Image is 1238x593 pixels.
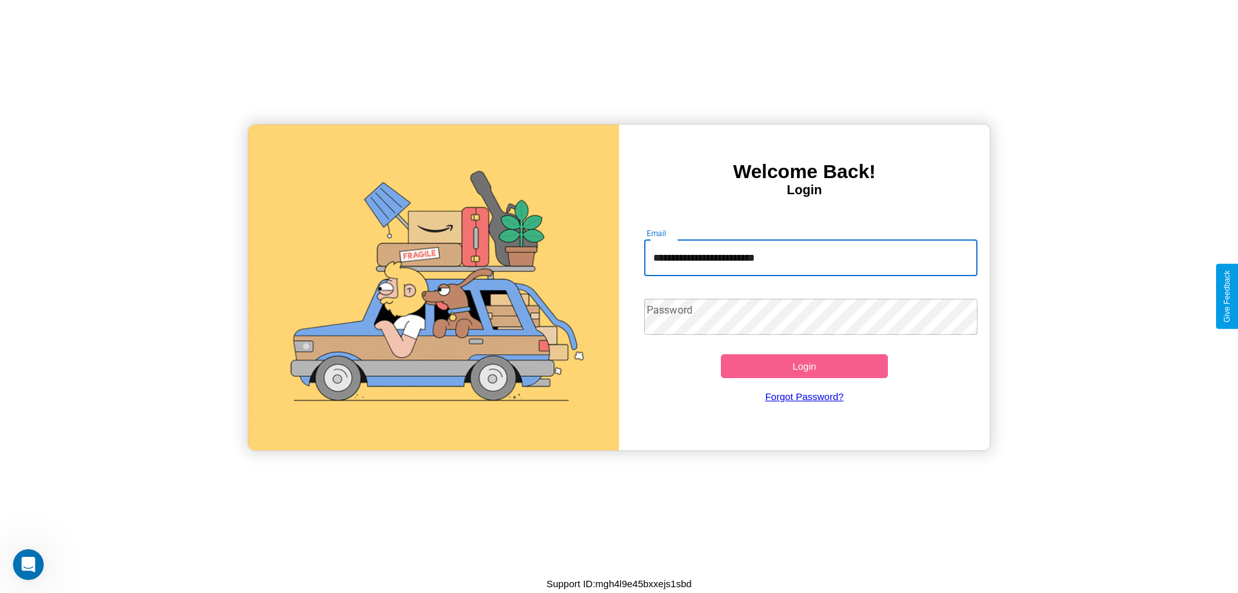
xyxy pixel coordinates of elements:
iframe: Intercom live chat [13,549,44,580]
h3: Welcome Back! [619,161,990,183]
div: Give Feedback [1223,270,1232,323]
h4: Login [619,183,990,197]
label: Email [647,228,667,239]
img: gif [248,125,619,450]
button: Login [721,354,888,378]
p: Support ID: mgh4l9e45bxxejs1sbd [546,575,691,592]
a: Forgot Password? [638,378,972,415]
